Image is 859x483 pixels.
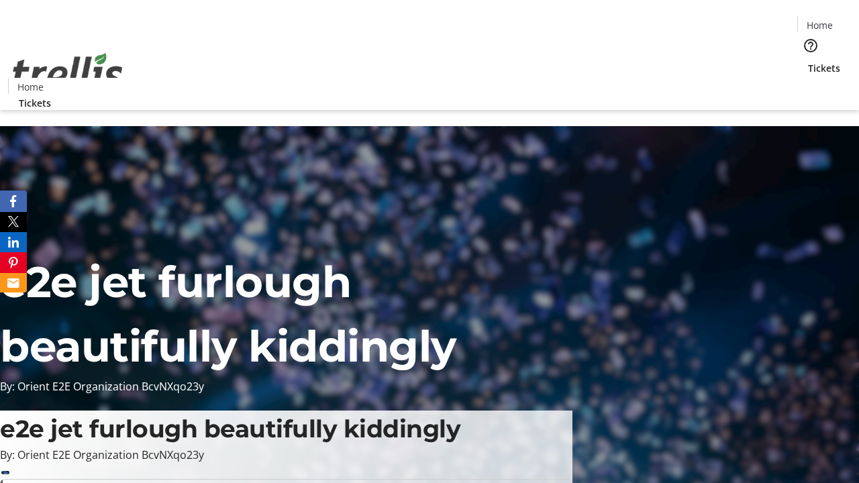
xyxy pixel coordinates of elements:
a: Home [9,80,52,94]
span: Tickets [19,96,51,110]
a: Tickets [797,61,851,75]
a: Tickets [8,96,62,110]
button: Help [797,32,824,59]
button: Cart [797,75,824,102]
img: Orient E2E Organization BcvNXqo23y's Logo [8,38,128,105]
span: Tickets [808,61,840,75]
span: Home [807,18,833,32]
a: Home [798,18,841,32]
span: Home [17,80,44,94]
